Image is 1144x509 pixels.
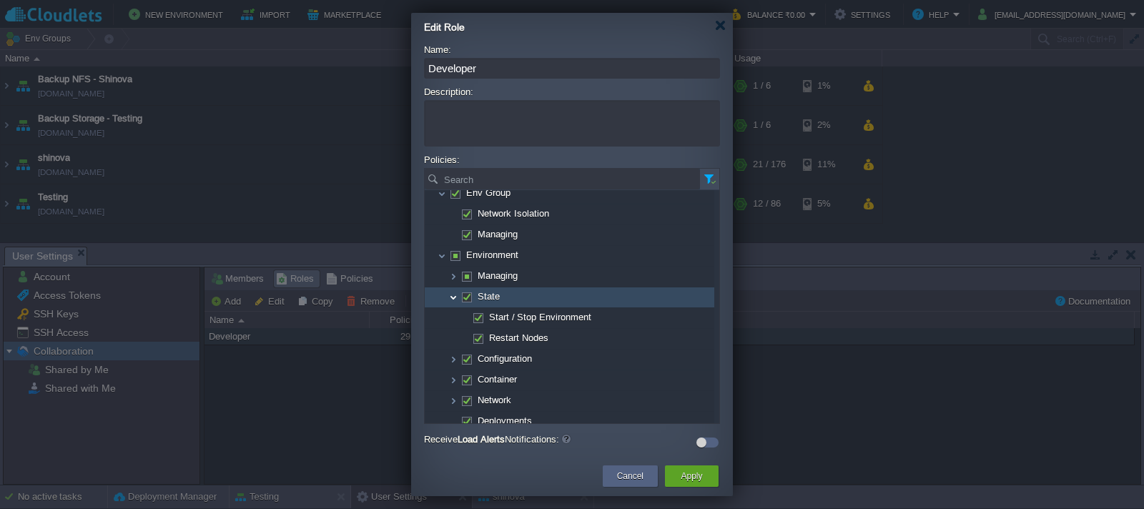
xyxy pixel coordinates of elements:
[448,412,459,432] img: AMDAwAAAACH5BAEAAAAALAAAAAABAAEAAAICRAEAOw==
[448,391,459,411] img: AMDAwAAAACH5BAEAAAAALAAAAAABAAEAAAICRAEAOw==
[476,228,520,240] a: Managing
[476,415,534,427] a: Deployments
[436,246,448,266] img: AMDAwAAAACH5BAEAAAAALAAAAAABAAEAAAICRAEAOw==
[476,373,519,385] a: Container
[459,391,461,411] img: AMDAwAAAACH5BAEAAAAALAAAAAABAAEAAAICRAEAOw==
[424,432,695,448] label: Receive Notifications:
[476,270,520,282] a: Managing
[448,225,459,245] img: AMDAwAAAACH5BAEAAAAALAAAAAABAAEAAAICRAEAOw==
[448,370,459,390] img: AMDAwAAAACH5BAEAAAAALAAAAAABAAEAAAICRAEAOw==
[617,469,643,483] button: Cancel
[476,352,534,365] a: Configuration
[424,42,453,57] label: Name:
[459,350,461,370] img: AMDAwAAAACH5BAEAAAAALAAAAAABAAEAAAICRAEAOw==
[476,207,551,219] a: Network Isolation
[488,311,593,323] a: Start / Stop Environment
[436,184,448,204] img: AMDAwAAAACH5BAEAAAAALAAAAAABAAEAAAICRAEAOw==
[459,267,461,287] img: AMDAwAAAACH5BAEAAAAALAAAAAABAAEAAAICRAEAOw==
[448,204,459,224] img: AMDAwAAAACH5BAEAAAAALAAAAAABAAEAAAICRAEAOw==
[424,84,475,99] label: Description:
[459,412,461,432] img: AMDAwAAAACH5BAEAAAAALAAAAAABAAEAAAICRAEAOw==
[470,329,473,349] img: AMDAwAAAACH5BAEAAAAALAAAAAABAAEAAAICRAEAOw==
[459,329,470,349] img: AMDAwAAAACH5BAEAAAAALAAAAAABAAEAAAICRAEAOw==
[488,332,551,344] a: Restart Nodes
[470,308,473,328] img: AMDAwAAAACH5BAEAAAAALAAAAAABAAEAAAICRAEAOw==
[448,184,450,204] img: AMDAwAAAACH5BAEAAAAALAAAAAABAAEAAAICRAEAOw==
[458,434,505,445] b: Load Alerts
[681,469,702,483] button: Apply
[459,225,461,245] img: AMDAwAAAACH5BAEAAAAALAAAAAABAAEAAAICRAEAOw==
[459,308,470,328] img: AMDAwAAAACH5BAEAAAAALAAAAAABAAEAAAICRAEAOw==
[476,290,502,302] a: State
[448,287,459,307] img: AMDAwAAAACH5BAEAAAAALAAAAAABAAEAAAICRAEAOw==
[424,152,462,167] label: Policies:
[459,204,461,224] img: AMDAwAAAACH5BAEAAAAALAAAAAABAAEAAAICRAEAOw==
[424,21,465,33] span: Edit Role
[465,187,513,199] a: Env Group
[465,249,521,261] a: Environment
[448,267,459,287] img: AMDAwAAAACH5BAEAAAAALAAAAAABAAEAAAICRAEAOw==
[459,287,461,307] img: AMDAwAAAACH5BAEAAAAALAAAAAABAAEAAAICRAEAOw==
[448,350,459,370] img: AMDAwAAAACH5BAEAAAAALAAAAAABAAEAAAICRAEAOw==
[476,394,513,406] a: Network
[459,370,461,390] img: AMDAwAAAACH5BAEAAAAALAAAAAABAAEAAAICRAEAOw==
[448,246,450,266] img: AMDAwAAAACH5BAEAAAAALAAAAAABAAEAAAICRAEAOw==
